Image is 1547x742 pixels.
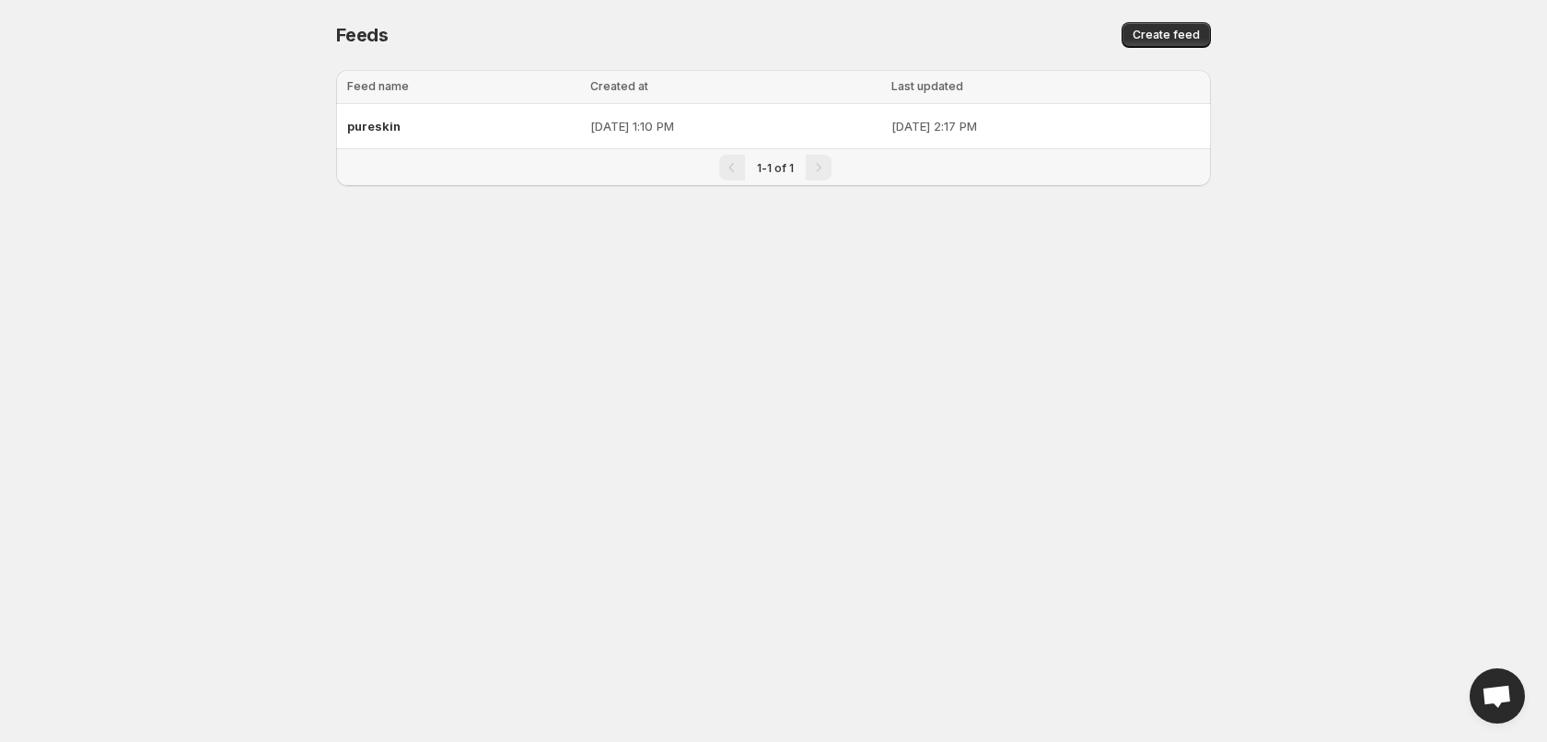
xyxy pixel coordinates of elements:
[590,117,880,135] p: [DATE] 1:10 PM
[1470,668,1525,724] a: Open chat
[347,119,401,133] span: pureskin
[590,79,648,93] span: Created at
[757,161,794,175] span: 1-1 of 1
[1122,22,1211,48] button: Create feed
[891,117,1200,135] p: [DATE] 2:17 PM
[336,24,389,46] span: Feeds
[1133,28,1200,42] span: Create feed
[347,79,409,93] span: Feed name
[336,148,1211,186] nav: Pagination
[891,79,963,93] span: Last updated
